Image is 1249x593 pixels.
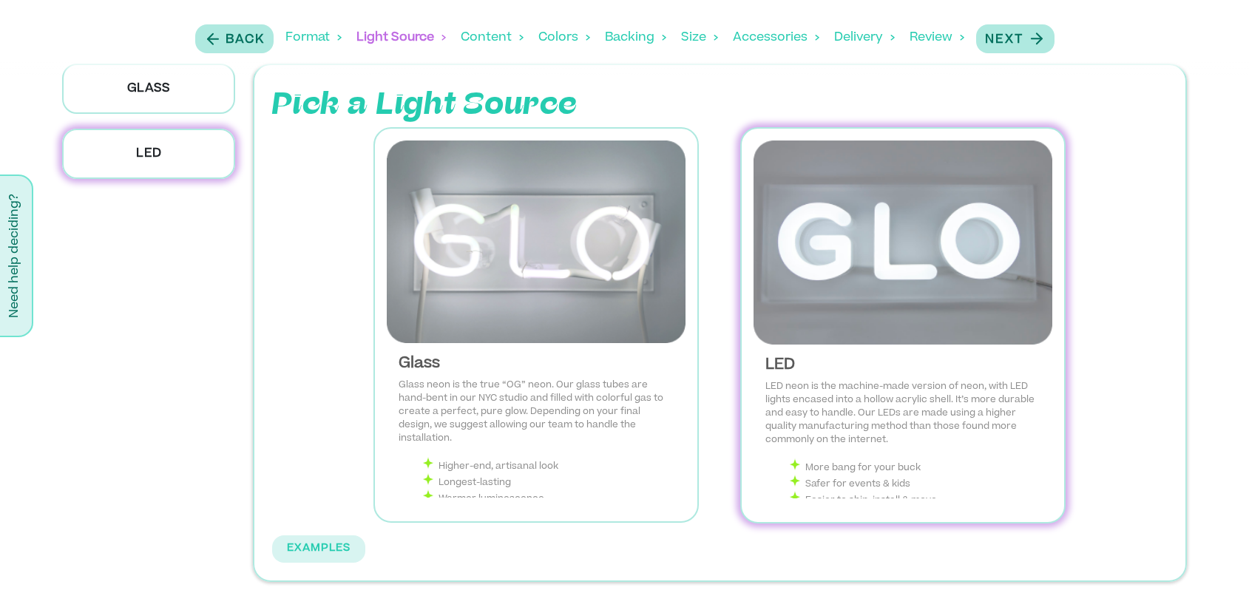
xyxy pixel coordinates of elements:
div: Size [681,15,718,61]
div: Light Source [356,15,446,61]
p: Next [985,31,1023,49]
button: Next [976,24,1055,53]
button: Back [195,24,274,53]
iframe: Chat Widget [1175,522,1249,593]
img: LED [754,140,1052,345]
p: LED [62,129,234,179]
div: Format [285,15,342,61]
li: More bang for your buck [789,458,1040,475]
div: LED [765,356,1040,374]
div: Backing [605,15,666,61]
div: Colors [538,15,590,61]
li: Longest-lasting [422,473,674,489]
div: Content [461,15,524,61]
li: Higher-end, artisanal look [422,457,674,473]
p: LED neon is the machine-made version of neon, with LED lights encased into a hollow acrylic shell... [765,380,1040,447]
p: Glass neon is the true “OG” neon. Our glass tubes are hand-bent in our NYC studio and filled with... [399,379,674,445]
p: Pick a Light Source [272,83,711,127]
div: Glass [399,355,674,373]
div: Accessories [733,15,819,61]
p: Glass [62,64,234,114]
img: Glass [387,140,686,343]
li: Safer for events & kids [789,475,1040,491]
div: Delivery [834,15,895,61]
button: EXAMPLES [272,535,365,563]
div: Review [910,15,964,61]
li: Warmer luminescence [422,489,674,506]
p: Back [226,31,265,49]
li: Easier to ship, install & move [789,491,1040,507]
